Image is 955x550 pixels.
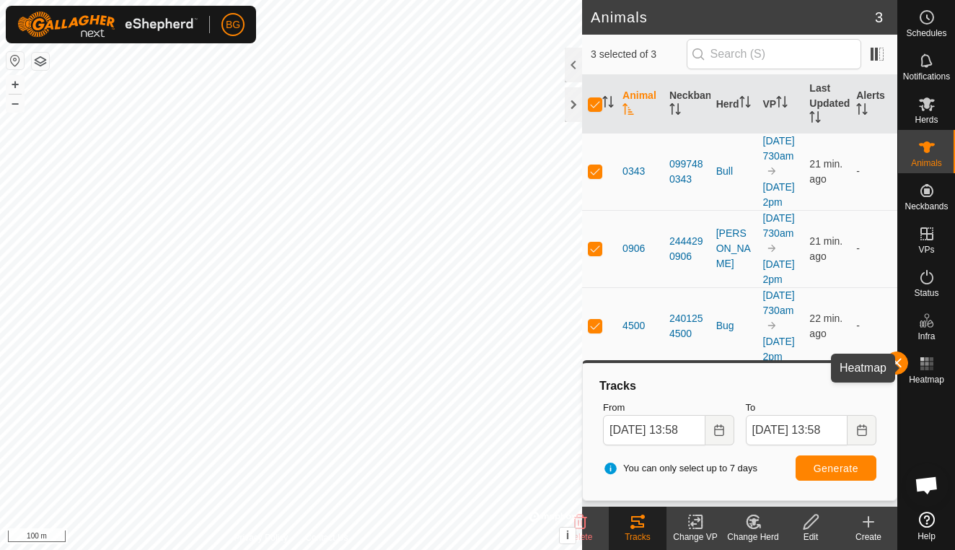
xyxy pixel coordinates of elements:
[705,415,734,445] button: Choose Date
[710,75,757,134] th: Herd
[909,375,944,384] span: Heatmap
[782,531,840,544] div: Edit
[763,181,795,208] a: [DATE] 2pm
[906,29,946,38] span: Schedules
[848,415,876,445] button: Choose Date
[669,157,705,187] div: 0997480343
[739,98,751,110] p-sorticon: Activate to sort
[724,531,782,544] div: Change Herd
[809,113,821,125] p-sorticon: Activate to sort
[591,9,875,26] h2: Animals
[763,258,795,285] a: [DATE] 2pm
[796,455,876,481] button: Generate
[850,210,897,287] td: -
[915,115,938,124] span: Herds
[840,531,897,544] div: Create
[669,311,705,341] div: 2401254500
[809,158,842,185] span: Aug 29, 2025, 1:37 PM
[603,401,734,415] label: From
[664,75,710,134] th: Neckband
[766,320,778,331] img: to
[622,164,645,179] span: 0343
[850,287,897,365] td: -
[617,75,664,134] th: Animal
[6,76,24,93] button: +
[716,318,752,333] div: Bug
[905,463,949,507] a: Open chat
[763,135,795,162] a: [DATE] 730am
[566,529,569,541] span: i
[804,75,850,134] th: Last Updated
[234,531,289,544] a: Privacy Policy
[911,159,942,167] span: Animals
[850,75,897,134] th: Alerts
[591,47,687,62] span: 3 selected of 3
[687,39,861,69] input: Search (S)
[716,164,752,179] div: Bull
[669,105,681,117] p-sorticon: Activate to sort
[763,212,795,239] a: [DATE] 730am
[850,133,897,210] td: -
[602,98,614,110] p-sorticon: Activate to sort
[609,531,666,544] div: Tracks
[917,332,935,341] span: Infra
[917,532,936,541] span: Help
[918,245,934,254] span: VPs
[305,531,348,544] a: Contact Us
[875,6,883,28] span: 3
[746,401,876,415] label: To
[776,98,788,110] p-sorticon: Activate to sort
[622,105,634,117] p-sorticon: Activate to sort
[32,53,49,70] button: Map Layers
[763,289,795,316] a: [DATE] 730am
[6,95,24,112] button: –
[766,243,778,254] img: to
[905,202,948,211] span: Neckbands
[809,313,842,339] span: Aug 29, 2025, 1:37 PM
[17,12,198,38] img: Gallagher Logo
[622,318,645,333] span: 4500
[903,72,950,81] span: Notifications
[716,226,752,271] div: [PERSON_NAME]
[560,528,576,544] button: i
[814,463,858,474] span: Generate
[766,165,778,177] img: to
[763,336,795,362] a: [DATE] 2pm
[856,105,868,117] p-sorticon: Activate to sort
[757,75,804,134] th: VP
[809,235,842,262] span: Aug 29, 2025, 1:37 PM
[6,52,24,69] button: Reset Map
[666,531,724,544] div: Change VP
[603,461,757,476] span: You can only select up to 7 days
[898,506,955,546] a: Help
[622,241,645,256] span: 0906
[669,234,705,264] div: 2444290906
[226,17,240,32] span: BG
[597,377,882,395] div: Tracks
[914,289,938,297] span: Status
